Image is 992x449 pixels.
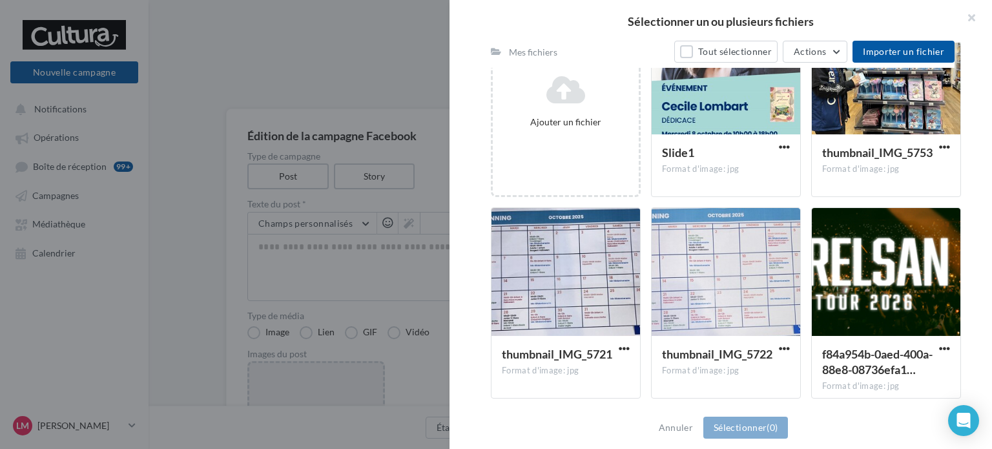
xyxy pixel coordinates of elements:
[662,163,790,175] div: Format d'image: jpg
[783,41,847,63] button: Actions
[502,347,612,361] span: thumbnail_IMG_5721
[863,46,944,57] span: Importer un fichier
[662,145,694,160] span: Slide1
[822,347,933,377] span: f84a954b-0aed-400a-88e8-08736efa196a
[662,347,772,361] span: thumbnail_IMG_5722
[822,163,950,175] div: Format d'image: jpg
[654,420,698,435] button: Annuler
[703,417,788,439] button: Sélectionner(0)
[822,145,933,160] span: thumbnail_IMG_5753
[502,365,630,377] div: Format d'image: jpg
[662,365,790,377] div: Format d'image: jpg
[470,16,971,27] h2: Sélectionner un ou plusieurs fichiers
[948,405,979,436] div: Open Intercom Messenger
[822,381,950,392] div: Format d'image: jpg
[498,116,634,129] div: Ajouter un fichier
[852,41,955,63] button: Importer un fichier
[509,46,557,59] div: Mes fichiers
[674,41,778,63] button: Tout sélectionner
[794,46,826,57] span: Actions
[767,422,778,433] span: (0)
